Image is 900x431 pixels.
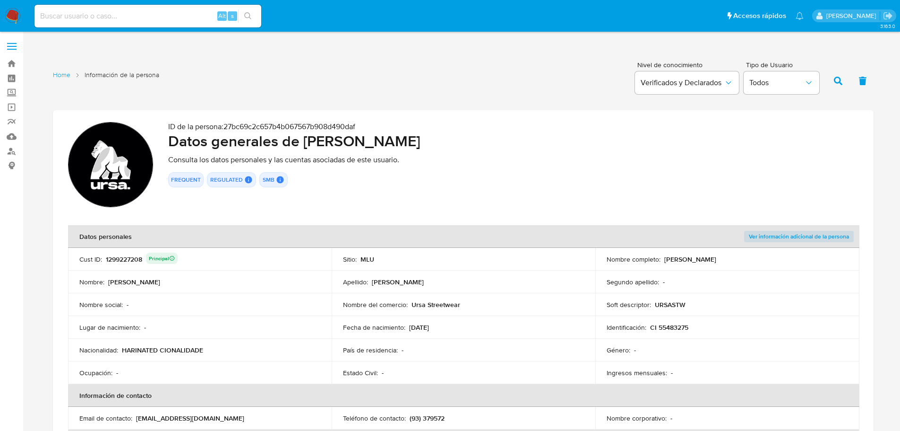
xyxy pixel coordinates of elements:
span: Información de la persona [85,70,159,79]
a: Salir [883,11,893,21]
span: Verificados y Declarados [641,78,724,88]
a: Home [53,70,70,79]
nav: List of pages [53,67,159,93]
button: Verificados y Declarados [635,71,739,94]
span: Tipo de Usuario [746,62,822,68]
button: Todos [744,71,819,94]
p: antonio.rossel@mercadolibre.com [826,11,880,20]
a: Notificaciones [796,12,804,20]
span: Accesos rápidos [733,11,786,21]
span: s [231,11,234,20]
button: search-icon [238,9,257,23]
span: Todos [749,78,804,88]
span: Nivel de conocimiento [637,62,738,68]
span: Alt [218,11,226,20]
input: Buscar usuario o caso... [34,10,261,22]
